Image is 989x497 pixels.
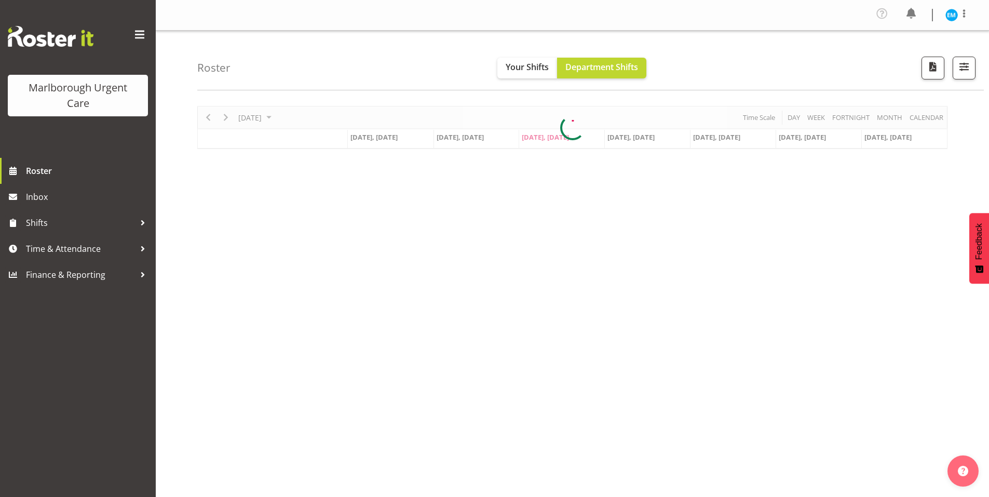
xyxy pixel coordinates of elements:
div: Timeline Week of September 3, 2025 [197,106,947,149]
button: Filter Shifts [953,57,976,79]
img: Rosterit website logo [8,26,93,47]
span: Inbox [26,189,151,205]
span: Time & Attendance [26,241,135,257]
span: Roster [26,163,151,179]
span: Feedback [974,223,984,260]
div: Marlborough Urgent Care [18,80,138,111]
img: help-xxl-2.png [958,466,968,476]
button: Download a PDF of the roster according to the set date range. [922,57,944,79]
button: Your Shifts [497,58,557,78]
span: Your Shifts [506,61,549,73]
span: Department Shifts [565,61,638,73]
button: Feedback - Show survey [969,213,989,284]
span: Finance & Reporting [26,267,135,283]
img: emily-marfell11879.jpg [945,9,958,21]
h4: Roster [197,62,231,74]
button: Department Shifts [557,58,646,78]
span: Shifts [26,215,135,231]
